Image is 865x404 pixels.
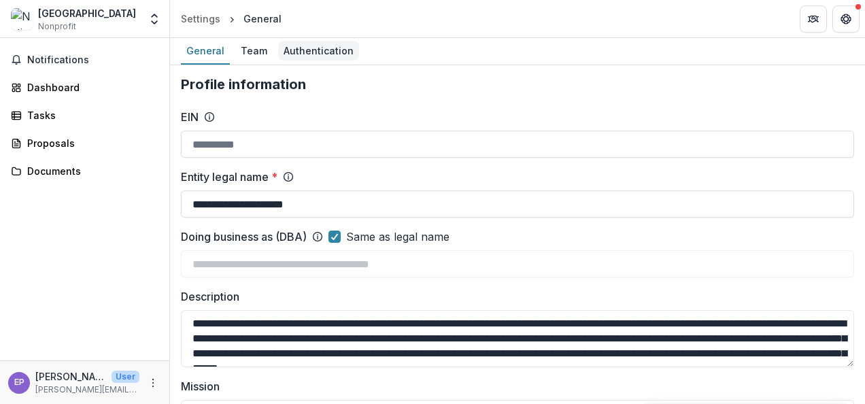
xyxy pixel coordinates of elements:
[27,54,158,66] span: Notifications
[175,9,226,29] a: Settings
[278,38,359,65] a: Authentication
[14,378,24,387] div: Emily Penn
[5,132,164,154] a: Proposals
[181,378,846,394] label: Mission
[5,104,164,127] a: Tasks
[832,5,860,33] button: Get Help
[145,5,164,33] button: Open entity switcher
[181,109,199,125] label: EIN
[5,49,164,71] button: Notifications
[27,164,153,178] div: Documents
[145,375,161,391] button: More
[181,12,220,26] div: Settings
[27,80,153,95] div: Dashboard
[11,8,33,30] img: National Poetry Centre
[27,108,153,122] div: Tasks
[181,76,854,92] h2: Profile information
[278,41,359,61] div: Authentication
[181,38,230,65] a: General
[27,136,153,150] div: Proposals
[235,41,273,61] div: Team
[38,6,136,20] div: [GEOGRAPHIC_DATA]
[181,288,846,305] label: Description
[181,41,230,61] div: General
[175,9,287,29] nav: breadcrumb
[35,384,139,396] p: [PERSON_NAME][EMAIL_ADDRESS][DOMAIN_NAME]
[800,5,827,33] button: Partners
[5,76,164,99] a: Dashboard
[243,12,282,26] div: General
[346,229,450,245] span: Same as legal name
[5,160,164,182] a: Documents
[38,20,76,33] span: Nonprofit
[35,369,106,384] p: [PERSON_NAME]
[181,169,277,185] label: Entity legal name
[112,371,139,383] p: User
[181,229,307,245] label: Doing business as (DBA)
[235,38,273,65] a: Team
